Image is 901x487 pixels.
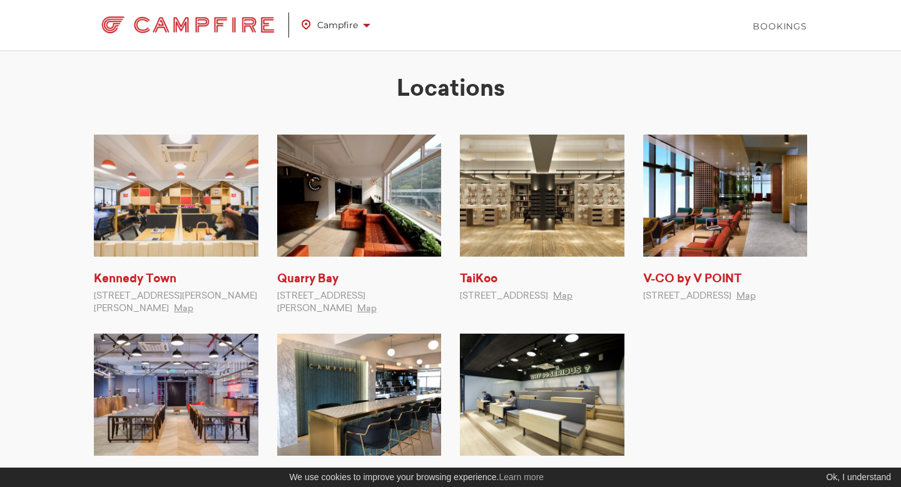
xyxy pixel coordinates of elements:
[736,292,756,300] a: Map
[357,304,377,313] a: Map
[277,334,442,456] img: Wong Chuk Hang 16/F
[94,13,282,38] img: Campfire
[643,274,741,285] a: V-CO by V POINT
[174,304,193,313] a: Map
[277,135,442,257] img: Quarry Bay
[94,75,807,103] h2: Locations
[753,20,807,33] a: Bookings
[94,292,257,313] span: [STREET_ADDRESS][PERSON_NAME][PERSON_NAME]
[94,9,302,41] a: Campfire
[499,472,544,482] a: Learn more
[94,274,176,285] a: Kennedy Town
[553,292,573,300] a: Map
[289,472,544,482] span: We use cookies to improve your browsing experience.
[460,135,624,257] img: TaiKoo
[94,135,258,257] img: Kennedy Town
[277,274,339,285] a: Quarry Bay
[460,292,548,300] span: [STREET_ADDRESS]
[277,292,365,313] span: [STREET_ADDRESS][PERSON_NAME]
[460,334,624,456] img: Wong Chuk Hang 7/F
[94,334,258,456] img: Wong Chuk Hang
[302,11,383,39] a: Campfire
[460,274,497,285] a: TaiKoo
[643,292,731,300] span: [STREET_ADDRESS]
[643,135,808,257] img: V-CO by V POINT
[823,471,891,484] div: Ok, I understand
[302,17,370,33] span: Campfire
